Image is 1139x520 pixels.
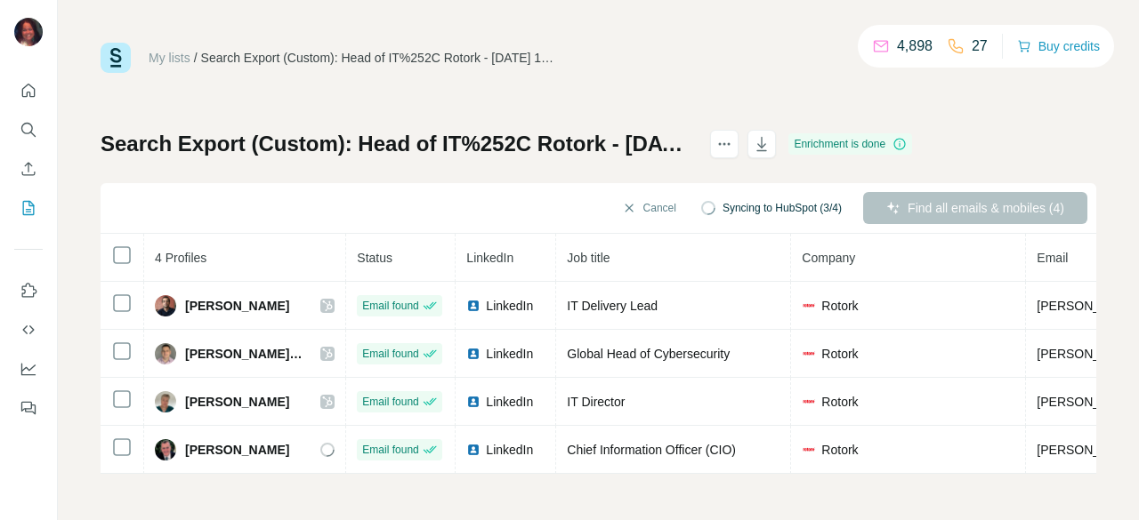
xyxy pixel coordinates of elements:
img: company-logo [802,395,816,409]
span: Syncing to HubSpot (3/4) [723,200,842,216]
span: Company [802,251,855,265]
span: LinkedIn [466,251,513,265]
h1: Search Export (Custom): Head of IT%252C Rotork - [DATE] 15:56 [101,130,694,158]
button: Dashboard [14,353,43,385]
button: Use Surfe API [14,314,43,346]
div: Enrichment is done [788,133,912,155]
img: LinkedIn logo [466,299,481,313]
span: [PERSON_NAME] [185,441,289,459]
img: Avatar [155,439,176,460]
img: company-logo [802,299,816,313]
button: My lists [14,192,43,224]
li: / [194,49,198,67]
span: Global Head of Cybersecurity [567,347,730,361]
img: company-logo [802,443,816,457]
img: Avatar [14,18,43,46]
span: LinkedIn [486,345,533,363]
span: Job title [567,251,610,265]
span: LinkedIn [486,441,533,459]
img: Avatar [155,391,176,412]
span: [PERSON_NAME] [185,393,289,411]
a: My lists [149,51,190,65]
span: LinkedIn [486,393,533,411]
span: Chief Information Officer (CIO) [567,443,736,457]
img: Avatar [155,343,176,364]
span: Email found [362,394,418,410]
span: 4 Profiles [155,251,206,265]
button: Feedback [14,392,43,424]
button: Use Surfe on LinkedIn [14,275,43,307]
p: 4,898 [897,36,933,57]
img: Avatar [155,295,176,316]
span: Rotork [821,345,858,363]
span: Email found [362,298,418,314]
button: Search [14,114,43,146]
span: IT Delivery Lead [567,299,658,313]
span: Rotork [821,393,858,411]
span: Email found [362,346,418,362]
img: LinkedIn logo [466,347,481,361]
img: company-logo [802,347,816,361]
button: Buy credits [1017,34,1100,59]
button: Cancel [610,192,689,224]
span: Email found [362,442,418,458]
button: Quick start [14,75,43,107]
button: actions [710,130,739,158]
span: Rotork [821,297,858,315]
span: LinkedIn [486,297,533,315]
span: Status [357,251,392,265]
span: [PERSON_NAME] [185,297,289,315]
span: Email [1037,251,1068,265]
img: LinkedIn logo [466,395,481,409]
div: Search Export (Custom): Head of IT%252C Rotork - [DATE] 15:56 [201,49,557,67]
button: Enrich CSV [14,153,43,185]
img: Surfe Logo [101,43,131,73]
img: LinkedIn logo [466,443,481,457]
p: 27 [972,36,988,57]
span: IT Director [567,395,625,409]
span: [PERSON_NAME] CISM [185,345,303,363]
span: Rotork [821,441,858,459]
